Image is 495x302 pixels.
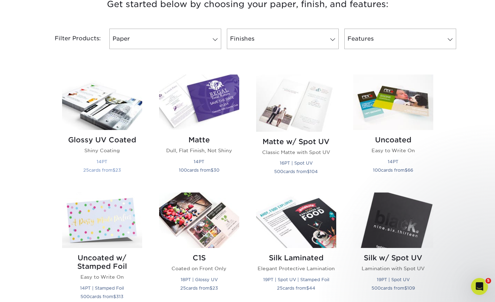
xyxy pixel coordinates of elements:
p: Easy to Write On [353,147,433,154]
p: Easy to Write On [62,273,142,280]
span: 30 [213,167,219,173]
small: cards from [277,285,315,291]
span: 25 [277,285,283,291]
small: cards from [180,285,218,291]
span: $ [210,285,212,291]
small: cards from [373,167,413,173]
h2: Matte w/ Spot UV [256,137,336,146]
p: Dull, Flat Finish, Not Shiny [159,147,239,154]
p: Shiny Coating [62,147,142,154]
h2: Uncoated [353,136,433,144]
img: Glossy UV Coated Postcards [62,75,142,130]
span: $ [113,167,115,173]
a: Glossy UV Coated Postcards Glossy UV Coated Shiny Coating 14PT 25cards from$23 [62,75,142,184]
small: cards from [80,294,123,299]
span: $ [113,294,116,299]
span: 104 [310,169,318,174]
span: 500 [80,294,90,299]
a: Paper [109,29,221,49]
small: cards from [372,285,415,291]
h2: Uncoated w/ Stamped Foil [62,254,142,271]
small: 14PT | Stamped Foil [80,285,124,291]
img: C1S Postcards [159,193,239,248]
span: 500 [274,169,283,174]
p: Coated on Front Only [159,265,239,272]
small: 14PT [194,159,204,164]
img: Uncoated Postcards [353,75,433,130]
img: Silk w/ Spot UV Postcards [353,193,433,248]
a: Finishes [227,29,339,49]
p: Classic Matte with Spot UV [256,149,336,156]
span: $ [404,285,407,291]
h2: Glossy UV Coated [62,136,142,144]
span: 25 [83,167,89,173]
p: Lamination with Spot UV [353,265,433,272]
img: Silk Laminated Postcards [256,193,336,248]
small: 14PT [97,159,107,164]
p: Elegant Protective Lamination [256,265,336,272]
span: 100 [373,167,381,173]
span: 23 [212,285,218,291]
span: 66 [408,167,413,173]
h2: Silk w/ Spot UV [353,254,433,262]
small: 19PT | Spot UV | Stamped Foil [263,277,329,282]
a: Uncoated Postcards Uncoated Easy to Write On 14PT 100cards from$66 [353,75,433,184]
small: 14PT [388,159,398,164]
span: 313 [116,294,123,299]
a: Matte w/ Spot UV Postcards Matte w/ Spot UV Classic Matte with Spot UV 16PT | Spot UV 500cards fr... [256,75,336,184]
iframe: Intercom live chat [471,278,488,295]
h2: Silk Laminated [256,254,336,262]
span: 100 [179,167,187,173]
small: cards from [274,169,318,174]
a: Features [344,29,456,49]
span: $ [306,285,309,291]
small: 19PT | Spot UV [377,277,410,282]
div: Filter Products: [36,29,107,49]
small: cards from [179,167,219,173]
img: Uncoated w/ Stamped Foil Postcards [62,193,142,248]
span: 44 [309,285,315,291]
small: 18PT | Glossy UV [181,277,218,282]
small: cards from [83,167,121,173]
img: Matte w/ Spot UV Postcards [256,75,336,132]
h2: C1S [159,254,239,262]
span: 109 [407,285,415,291]
span: 25 [180,285,186,291]
iframe: Google Customer Reviews [2,280,60,300]
span: $ [307,169,310,174]
span: $ [405,167,408,173]
img: Matte Postcards [159,75,239,130]
span: 23 [115,167,121,173]
h2: Matte [159,136,239,144]
span: $ [211,167,213,173]
small: 16PT | Spot UV [280,160,313,166]
span: 500 [372,285,381,291]
a: Matte Postcards Matte Dull, Flat Finish, Not Shiny 14PT 100cards from$30 [159,75,239,184]
span: 5 [485,278,491,284]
